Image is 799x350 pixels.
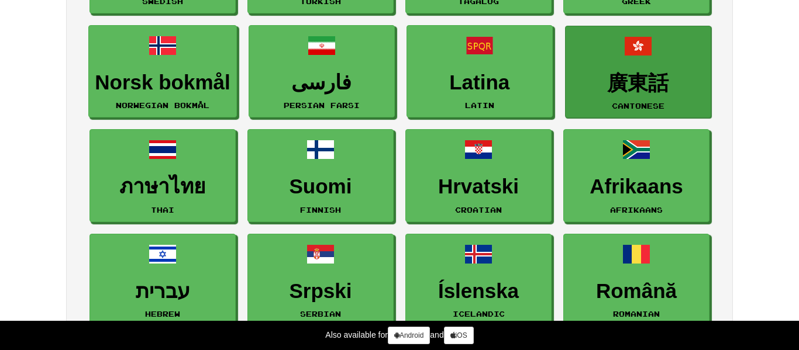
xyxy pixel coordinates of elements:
[405,129,552,222] a: HrvatskiCroatian
[89,129,236,222] a: ภาษาไทยThai
[570,175,703,198] h3: Afrikaans
[247,234,394,327] a: SrpskiSerbian
[563,234,710,327] a: RomânăRomanian
[571,72,705,95] h3: 廣東話
[563,129,710,222] a: AfrikaansAfrikaans
[455,206,502,214] small: Croatian
[388,327,430,344] a: Android
[254,280,387,303] h3: Srpski
[95,71,230,94] h3: Norsk bokmål
[89,234,236,327] a: עבריתHebrew
[610,206,663,214] small: Afrikaans
[145,310,180,318] small: Hebrew
[249,25,395,118] a: فارسیPersian Farsi
[613,310,660,318] small: Romanian
[465,101,494,109] small: Latin
[284,101,360,109] small: Persian Farsi
[412,280,545,303] h3: Íslenska
[413,71,546,94] h3: Latina
[570,280,703,303] h3: Română
[444,327,474,344] a: iOS
[612,102,664,110] small: Cantonese
[565,26,711,119] a: 廣東話Cantonese
[412,175,545,198] h3: Hrvatski
[254,175,387,198] h3: Suomi
[96,280,229,303] h3: עברית
[300,206,341,214] small: Finnish
[255,71,388,94] h3: فارسی
[300,310,341,318] small: Serbian
[96,175,229,198] h3: ภาษาไทย
[116,101,209,109] small: Norwegian Bokmål
[247,129,394,222] a: SuomiFinnish
[407,25,553,118] a: LatinaLatin
[151,206,174,214] small: Thai
[453,310,505,318] small: Icelandic
[405,234,552,327] a: ÍslenskaIcelandic
[88,25,236,118] a: Norsk bokmålNorwegian Bokmål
